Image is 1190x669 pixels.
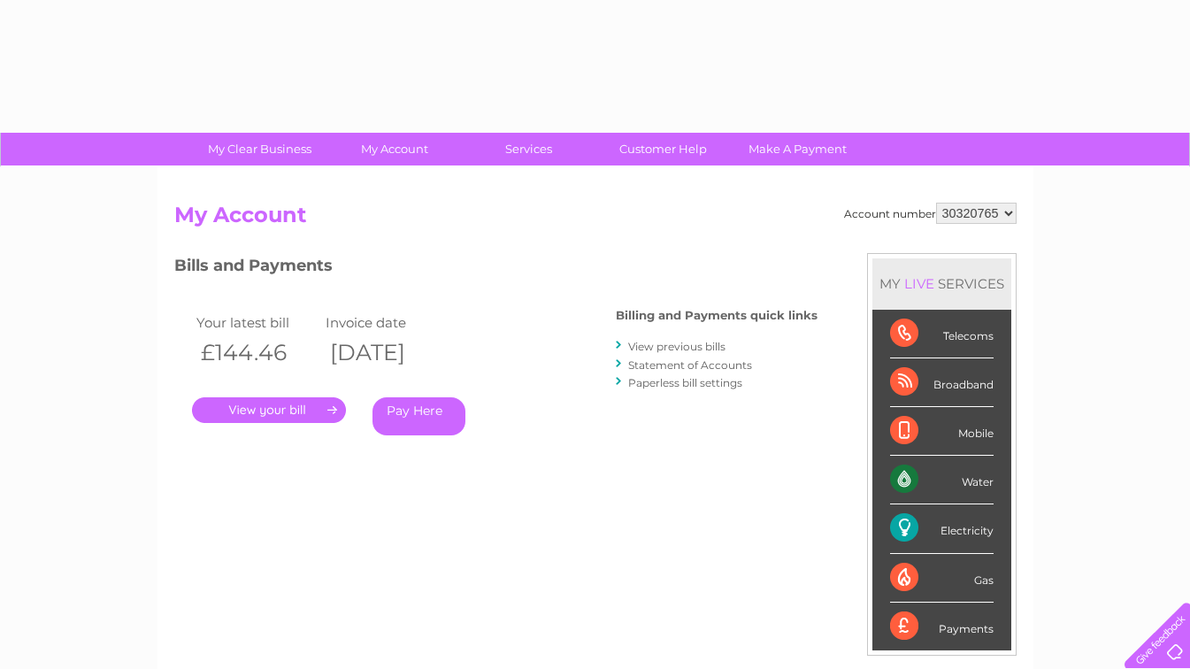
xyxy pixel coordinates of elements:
th: [DATE] [321,334,450,371]
div: Broadband [890,358,994,407]
th: £144.46 [192,334,321,371]
h3: Bills and Payments [174,253,818,284]
h2: My Account [174,203,1017,236]
div: Account number [844,203,1017,224]
h4: Billing and Payments quick links [616,309,818,322]
a: Paperless bill settings [628,376,742,389]
div: Payments [890,603,994,650]
div: Electricity [890,504,994,553]
div: MY SERVICES [872,258,1011,309]
a: . [192,397,346,423]
a: View previous bills [628,340,726,353]
div: Water [890,456,994,504]
td: Invoice date [321,311,450,334]
a: Pay Here [372,397,465,435]
div: Telecoms [890,310,994,358]
a: Customer Help [590,133,736,165]
div: Gas [890,554,994,603]
td: Your latest bill [192,311,321,334]
div: LIVE [901,275,938,292]
div: Mobile [890,407,994,456]
a: Statement of Accounts [628,358,752,372]
a: Make A Payment [725,133,871,165]
a: Services [456,133,602,165]
a: My Clear Business [187,133,333,165]
a: My Account [321,133,467,165]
